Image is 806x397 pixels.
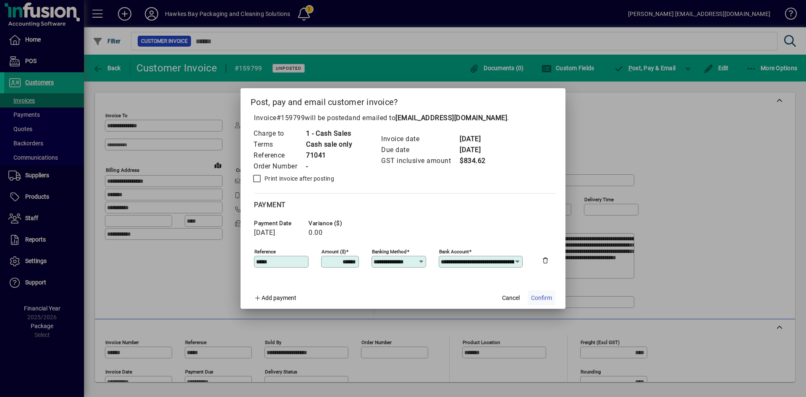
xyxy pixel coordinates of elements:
span: #159799 [277,114,305,122]
td: $834.62 [459,155,493,166]
b: [EMAIL_ADDRESS][DOMAIN_NAME] [395,114,507,122]
td: Cash sale only [306,139,352,150]
span: Payment [254,201,286,209]
span: Add payment [262,294,296,301]
span: [DATE] [254,229,275,237]
td: Order Number [253,161,306,172]
td: Invoice date [381,134,459,145]
p: Invoice will be posted . [251,113,555,123]
button: Confirm [528,290,555,305]
td: Due date [381,145,459,155]
td: [DATE] [459,134,493,145]
button: Add payment [251,290,300,305]
td: 71041 [306,150,352,161]
td: GST inclusive amount [381,155,459,166]
span: Confirm [531,294,552,302]
label: Print invoice after posting [263,174,334,183]
td: Terms [253,139,306,150]
td: Reference [253,150,306,161]
button: Cancel [497,290,524,305]
td: Charge to [253,128,306,139]
span: 0.00 [309,229,322,237]
h2: Post, pay and email customer invoice? [241,88,565,113]
span: Cancel [502,294,520,302]
td: 1 - Cash Sales [306,128,352,139]
span: Variance ($) [309,220,359,226]
span: Payment date [254,220,304,226]
mat-label: Bank Account [439,249,469,255]
mat-label: Amount ($) [322,249,346,255]
td: - [306,161,352,172]
mat-label: Banking method [372,249,407,255]
mat-label: Reference [254,249,276,255]
span: and emailed to [348,114,507,122]
td: [DATE] [459,145,493,155]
